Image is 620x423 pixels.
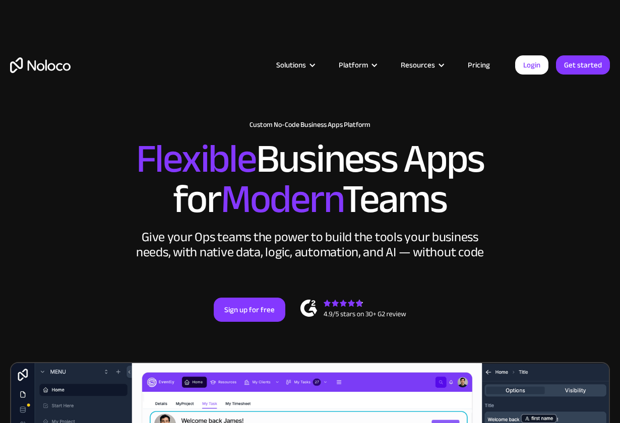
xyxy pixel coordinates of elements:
div: Solutions [264,58,326,72]
span: Modern [221,162,342,237]
a: Sign up for free [214,298,285,322]
a: Get started [556,55,610,75]
h2: Business Apps for Teams [10,139,610,220]
a: Login [515,55,548,75]
h1: Custom No-Code Business Apps Platform [10,121,610,129]
div: Platform [326,58,388,72]
a: Pricing [455,58,503,72]
a: home [10,57,71,73]
span: Flexible [136,121,256,196]
div: Resources [388,58,455,72]
div: Give your Ops teams the power to build the tools your business needs, with native data, logic, au... [134,230,486,260]
div: Platform [339,58,368,72]
div: Resources [401,58,435,72]
div: Solutions [276,58,306,72]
